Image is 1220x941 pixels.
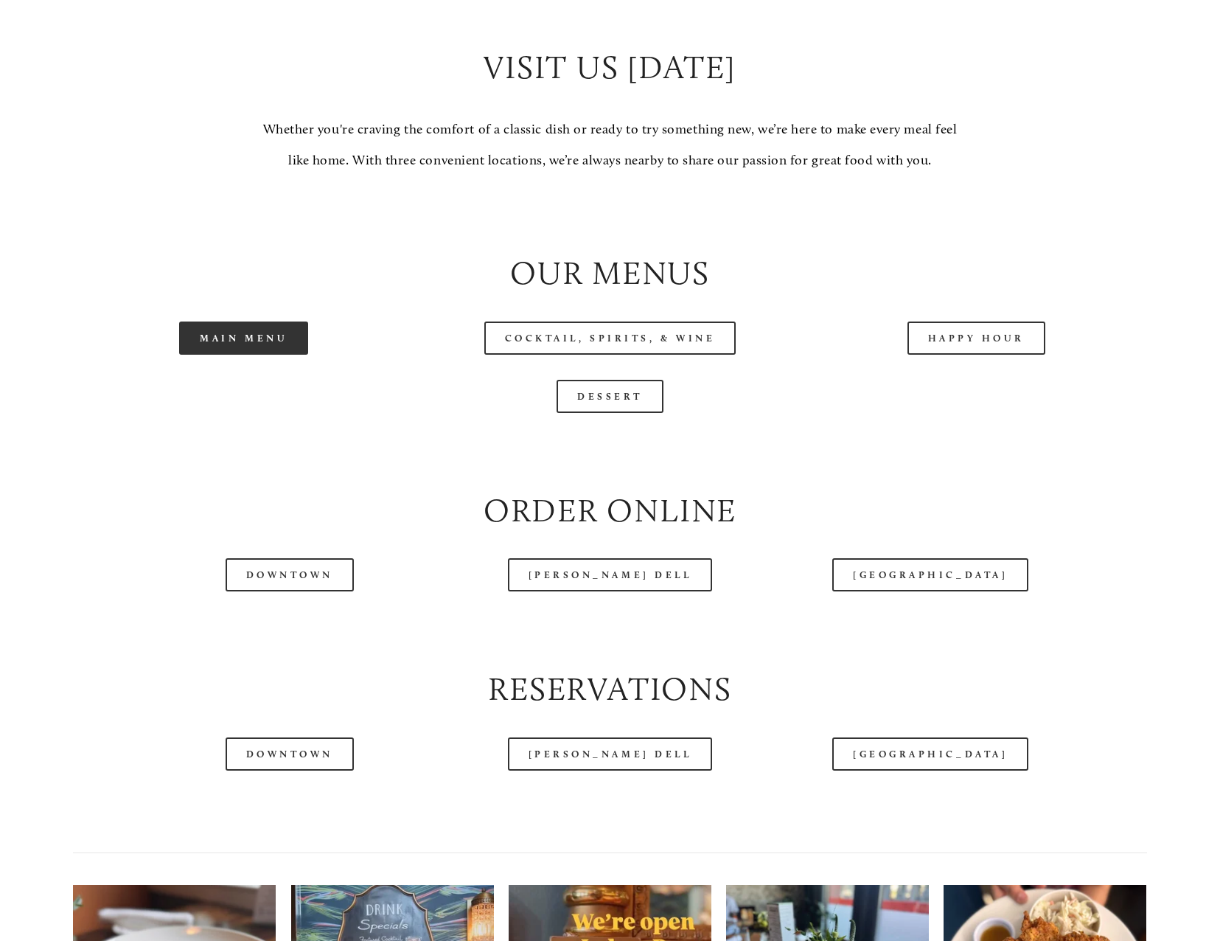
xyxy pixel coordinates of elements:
[832,558,1028,591] a: [GEOGRAPHIC_DATA]
[907,322,1046,355] a: Happy Hour
[73,488,1146,534] h2: Order Online
[508,558,713,591] a: [PERSON_NAME] Dell
[557,380,663,413] a: Dessert
[73,667,1146,712] h2: Reservations
[832,737,1028,771] a: [GEOGRAPHIC_DATA]
[226,558,354,591] a: Downtown
[179,322,308,355] a: Main Menu
[73,251,1146,296] h2: Our Menus
[226,737,354,771] a: Downtown
[508,737,713,771] a: [PERSON_NAME] Dell
[484,322,736,355] a: Cocktail, Spirits, & Wine
[257,114,964,176] p: Whether you're craving the comfort of a classic dish or ready to try something new, we’re here to...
